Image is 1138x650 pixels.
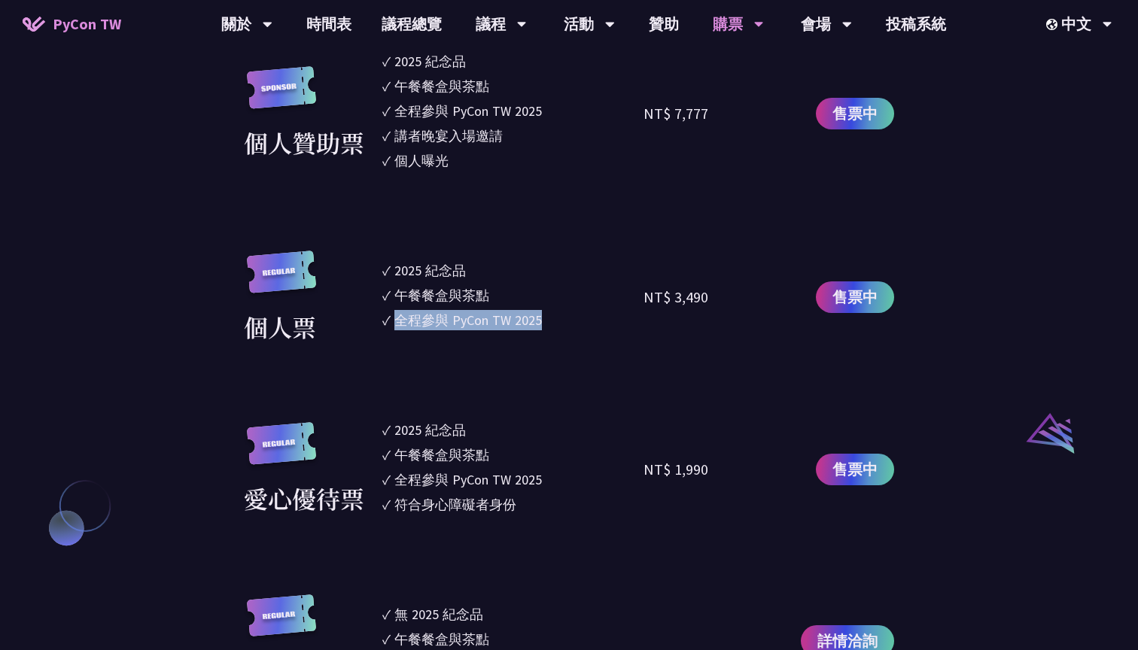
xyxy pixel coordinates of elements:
a: 售票中 [816,281,894,313]
li: ✓ [382,260,644,281]
li: ✓ [382,285,644,305]
span: 售票中 [832,458,878,481]
img: Locale Icon [1046,19,1061,30]
img: sponsor.43e6a3a.svg [244,66,319,124]
div: 全程參與 PyCon TW 2025 [394,101,542,121]
li: ✓ [382,126,644,146]
li: ✓ [382,445,644,465]
img: Home icon of PyCon TW 2025 [23,17,45,32]
span: PyCon TW [53,13,121,35]
li: ✓ [382,494,644,515]
span: 售票中 [832,286,878,308]
li: ✓ [382,101,644,121]
li: ✓ [382,629,644,649]
li: ✓ [382,469,644,490]
div: 個人曝光 [394,150,449,171]
span: 售票中 [832,102,878,125]
li: ✓ [382,604,644,624]
div: 愛心優待票 [244,480,364,516]
a: PyCon TW [8,5,136,43]
img: regular.8f272d9.svg [244,422,319,480]
div: 無 2025 紀念品 [394,604,483,624]
div: 午餐餐盒與茶點 [394,285,489,305]
div: 個人票 [244,308,316,345]
div: 2025 紀念品 [394,51,466,71]
li: ✓ [382,51,644,71]
li: ✓ [382,310,644,330]
div: 2025 紀念品 [394,420,466,440]
li: ✓ [382,420,644,440]
li: ✓ [382,76,644,96]
div: NT$ 1,990 [644,458,708,481]
a: 售票中 [816,454,894,485]
div: 個人贊助票 [244,124,364,160]
div: 講者晚宴入場邀請 [394,126,503,146]
img: regular.8f272d9.svg [244,251,319,308]
a: 售票中 [816,98,894,129]
div: 符合身心障礙者身份 [394,494,516,515]
div: NT$ 3,490 [644,286,708,308]
div: 全程參與 PyCon TW 2025 [394,469,542,490]
li: ✓ [382,150,644,171]
div: 午餐餐盒與茶點 [394,629,489,649]
div: 午餐餐盒與茶點 [394,445,489,465]
div: 全程參與 PyCon TW 2025 [394,310,542,330]
div: 2025 紀念品 [394,260,466,281]
div: NT$ 7,777 [644,102,708,125]
div: 午餐餐盒與茶點 [394,76,489,96]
